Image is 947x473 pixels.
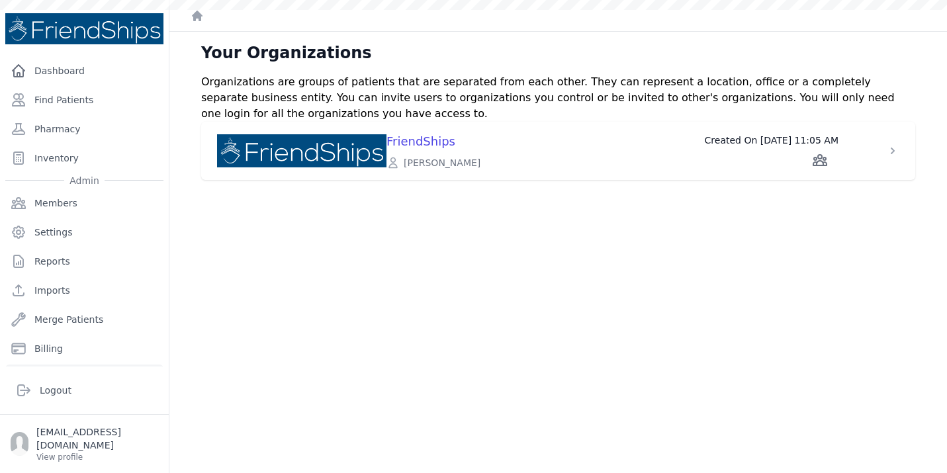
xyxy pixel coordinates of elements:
img: Medical Missions EMR [5,13,163,44]
span: Admin [64,174,105,187]
img: friendships.png [217,134,386,167]
p: Created On [DATE] 11:05 AM [592,134,838,147]
a: Logout [11,377,158,404]
p: FriendShips [386,132,592,151]
p: Organizations are groups of patients that are separated from each other. They can represent a loc... [201,74,915,122]
h1: Your Organizations [201,42,372,64]
a: Members [5,190,163,216]
a: Reports [5,248,163,275]
a: Organizations [5,365,163,391]
p: [EMAIL_ADDRESS][DOMAIN_NAME] [36,425,158,452]
a: Pharmacy [5,116,163,142]
a: Inventory [5,145,163,171]
a: Imports [5,277,163,304]
p: View profile [36,452,158,462]
span: [PERSON_NAME] [404,156,480,169]
a: Dashboard [5,58,163,84]
a: Merge Patients [5,306,163,333]
a: Settings [5,219,163,245]
a: Billing [5,335,163,362]
a: [EMAIL_ADDRESS][DOMAIN_NAME] View profile [11,425,158,462]
a: Find Patients [5,87,163,113]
